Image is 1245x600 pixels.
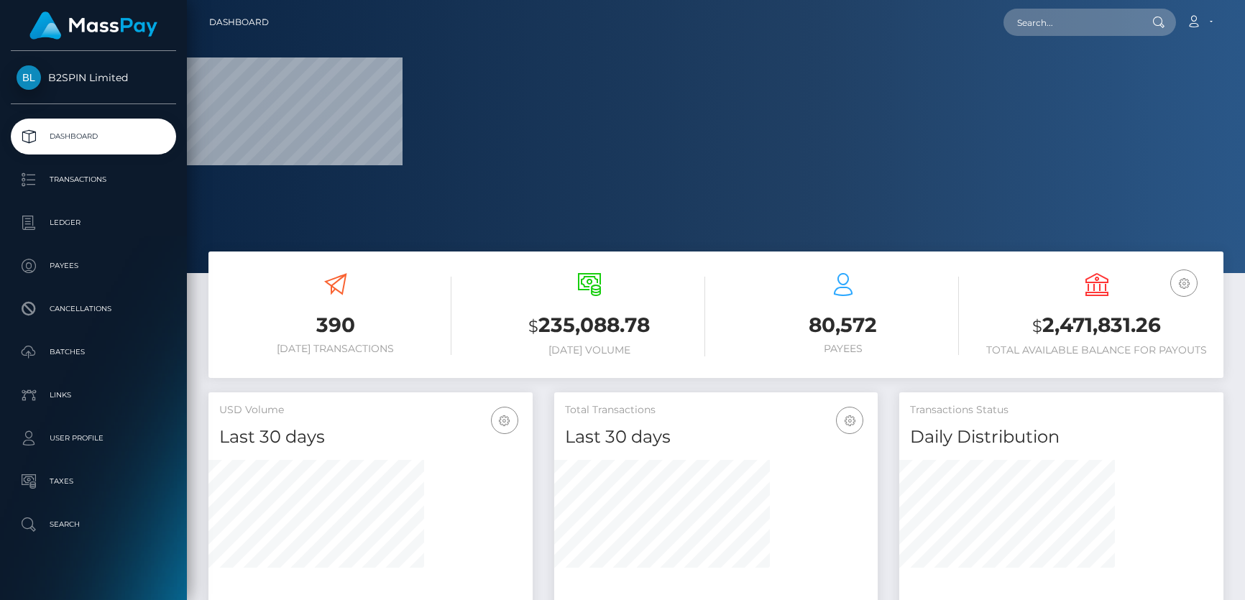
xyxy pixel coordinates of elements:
[11,420,176,456] a: User Profile
[910,425,1213,450] h4: Daily Distribution
[17,428,170,449] p: User Profile
[565,425,868,450] h4: Last 30 days
[11,463,176,499] a: Taxes
[219,425,522,450] h4: Last 30 days
[17,298,170,320] p: Cancellations
[219,311,451,339] h3: 390
[17,212,170,234] p: Ledger
[17,169,170,190] p: Transactions
[980,344,1213,356] h6: Total Available Balance for Payouts
[1032,316,1042,336] small: $
[219,343,451,355] h6: [DATE] Transactions
[17,255,170,277] p: Payees
[565,403,868,417] h5: Total Transactions
[17,126,170,147] p: Dashboard
[11,71,176,84] span: B2SPIN Limited
[17,514,170,535] p: Search
[727,343,959,355] h6: Payees
[17,341,170,363] p: Batches
[11,507,176,543] a: Search
[473,344,705,356] h6: [DATE] Volume
[473,311,705,341] h3: 235,088.78
[910,403,1213,417] h5: Transactions Status
[11,291,176,327] a: Cancellations
[11,334,176,370] a: Batches
[11,205,176,241] a: Ledger
[11,377,176,413] a: Links
[209,7,269,37] a: Dashboard
[727,311,959,339] h3: 80,572
[17,471,170,492] p: Taxes
[980,311,1213,341] h3: 2,471,831.26
[17,384,170,406] p: Links
[29,11,157,40] img: MassPay Logo
[11,162,176,198] a: Transactions
[219,403,522,417] h5: USD Volume
[11,248,176,284] a: Payees
[11,119,176,154] a: Dashboard
[17,65,41,90] img: B2SPIN Limited
[528,316,538,336] small: $
[1003,9,1139,36] input: Search...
